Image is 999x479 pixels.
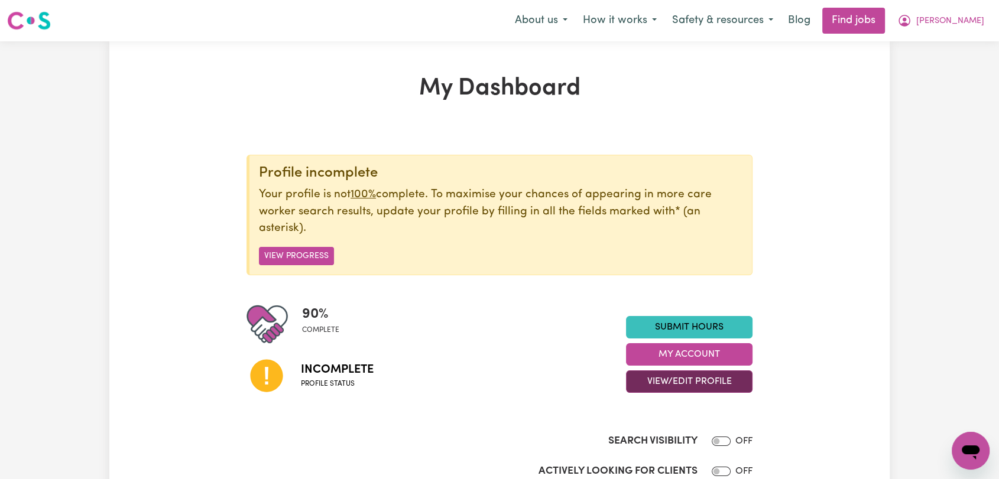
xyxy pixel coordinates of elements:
[539,464,698,479] label: Actively Looking for Clients
[735,467,753,476] span: OFF
[575,8,664,33] button: How it works
[246,74,753,103] h1: My Dashboard
[608,434,698,449] label: Search Visibility
[302,325,339,335] span: complete
[7,10,51,31] img: Careseekers logo
[664,8,781,33] button: Safety & resources
[259,187,742,237] p: Your profile is not complete. To maximise your chances of appearing in more care worker search re...
[626,343,753,366] button: My Account
[259,165,742,182] div: Profile incomplete
[890,8,992,33] button: My Account
[7,7,51,34] a: Careseekers logo
[351,189,376,200] u: 100%
[626,316,753,338] a: Submit Hours
[952,432,990,470] iframe: Button to launch messaging window
[301,361,374,379] span: Incomplete
[626,370,753,393] button: View/Edit Profile
[735,436,753,446] span: OFF
[259,247,334,265] button: View Progress
[301,379,374,389] span: Profile status
[822,8,885,34] a: Find jobs
[302,304,339,325] span: 90 %
[302,304,349,345] div: Profile completeness: 90%
[781,8,818,34] a: Blog
[507,8,575,33] button: About us
[916,15,984,28] span: [PERSON_NAME]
